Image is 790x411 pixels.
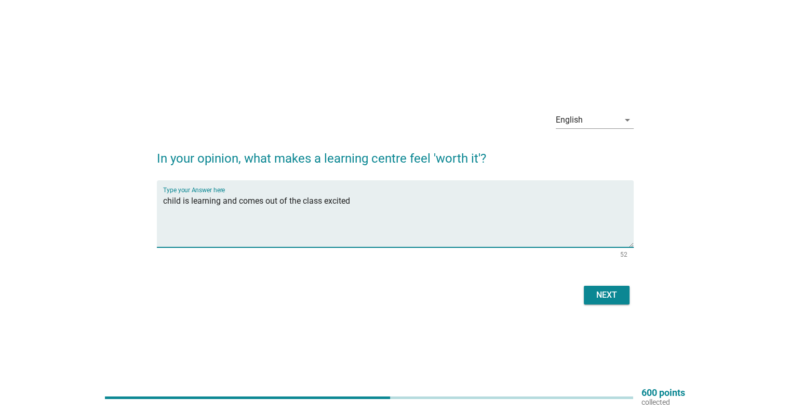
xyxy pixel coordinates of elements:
[157,139,634,168] h2: In your opinion, what makes a learning centre feel 'worth it'?
[584,286,630,304] button: Next
[163,193,634,247] textarea: Type your Answer here
[620,251,627,258] div: 52
[556,115,583,125] div: English
[621,114,634,126] i: arrow_drop_down
[592,289,621,301] div: Next
[641,388,685,397] p: 600 points
[641,397,685,407] p: collected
